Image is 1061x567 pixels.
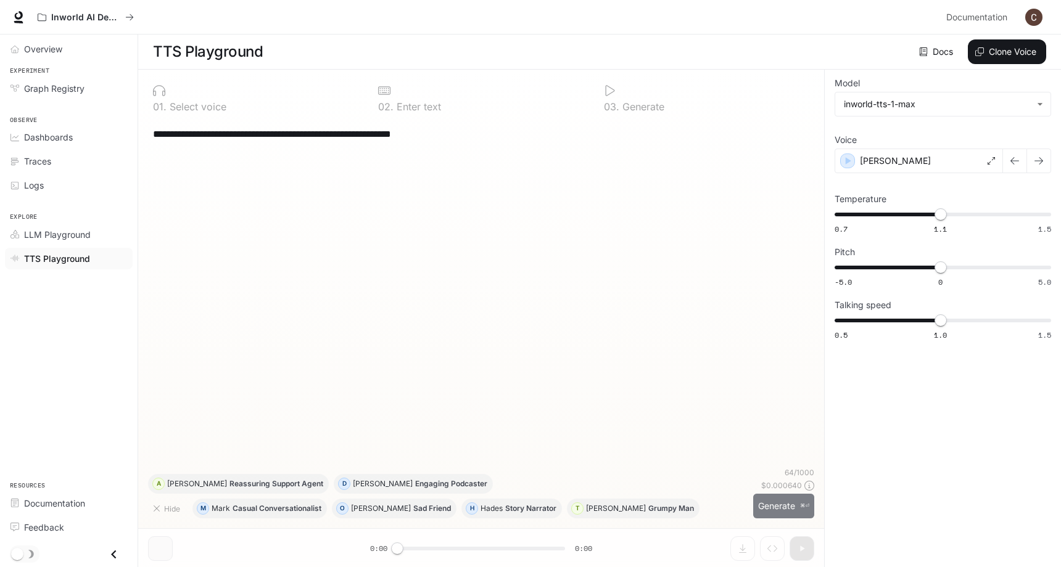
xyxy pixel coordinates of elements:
button: MMarkCasual Conversationalist [192,499,327,518]
button: A[PERSON_NAME]Reassuring Support Agent [148,474,329,494]
span: TTS Playground [24,252,90,265]
div: T [572,499,583,518]
p: Model [835,79,860,88]
p: Hades [481,505,503,512]
p: Casual Conversationalist [233,505,321,512]
button: Clone Voice [968,39,1046,64]
p: 0 2 . [378,102,394,112]
a: Documentation [5,492,133,514]
span: 1.1 [934,224,947,234]
span: Documentation [24,497,85,510]
p: Generate [619,102,664,112]
p: Talking speed [835,301,891,309]
button: Hide [148,499,188,518]
p: [PERSON_NAME] [353,480,413,487]
div: D [339,474,350,494]
span: Overview [24,43,62,55]
p: 64 / 1000 [785,467,814,478]
span: Traces [24,155,51,168]
a: Overview [5,38,133,60]
h1: TTS Playground [153,39,263,64]
p: $ 0.000640 [761,480,802,491]
p: Grumpy Man [648,505,694,512]
a: Graph Registry [5,78,133,99]
a: Documentation [941,5,1017,30]
span: 0 [938,277,943,287]
button: All workspaces [32,5,139,30]
span: 0.5 [835,330,848,340]
div: H [466,499,477,518]
div: inworld-tts-1-max [835,92,1051,116]
button: Generate⌘⏎ [753,494,814,519]
a: Logs [5,174,133,196]
span: Graph Registry [24,82,85,95]
div: M [197,499,208,518]
button: T[PERSON_NAME]Grumpy Man [567,499,700,518]
a: TTS Playground [5,248,133,269]
p: Mark [212,505,230,512]
p: Voice [835,136,857,144]
span: 1.5 [1038,224,1051,234]
span: LLM Playground [24,228,91,241]
p: Select voice [167,102,226,112]
span: Dashboards [24,131,73,144]
p: [PERSON_NAME] [167,480,227,487]
p: [PERSON_NAME] [586,505,646,512]
button: D[PERSON_NAME]Engaging Podcaster [334,474,493,494]
div: A [153,474,164,494]
p: Reassuring Support Agent [229,480,323,487]
a: Feedback [5,516,133,538]
span: 1.0 [934,330,947,340]
span: Documentation [946,10,1007,25]
p: Pitch [835,248,855,256]
span: -5.0 [835,277,852,287]
a: Dashboards [5,126,133,148]
span: 0.7 [835,224,848,234]
button: O[PERSON_NAME]Sad Friend [332,499,456,518]
span: 5.0 [1038,277,1051,287]
p: 0 1 . [153,102,167,112]
a: LLM Playground [5,224,133,245]
p: Enter text [394,102,441,112]
a: Docs [917,39,958,64]
button: User avatar [1022,5,1046,30]
p: [PERSON_NAME] [860,155,931,167]
div: inworld-tts-1-max [844,98,1031,110]
p: Temperature [835,195,886,203]
span: 1.5 [1038,330,1051,340]
p: 0 3 . [604,102,619,112]
p: Inworld AI Demos [51,12,120,23]
p: Story Narrator [505,505,556,512]
p: Engaging Podcaster [415,480,487,487]
button: Close drawer [100,542,128,567]
span: Dark mode toggle [11,547,23,560]
span: Logs [24,179,44,192]
img: User avatar [1025,9,1042,26]
a: Traces [5,150,133,172]
p: ⌘⏎ [800,502,809,510]
div: O [337,499,348,518]
span: Feedback [24,521,64,534]
button: HHadesStory Narrator [461,499,562,518]
p: [PERSON_NAME] [351,505,411,512]
p: Sad Friend [413,505,451,512]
